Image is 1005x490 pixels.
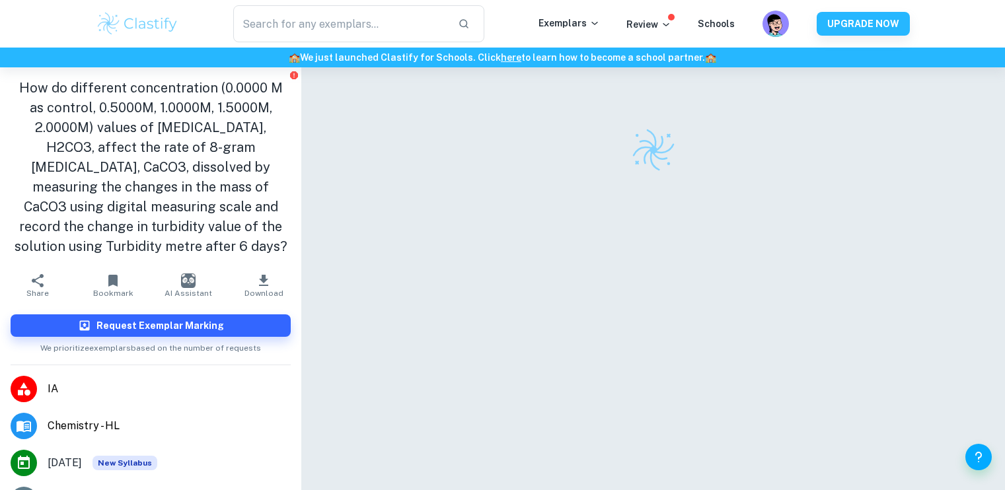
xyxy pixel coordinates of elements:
h6: Request Exemplar Marking [96,318,224,333]
span: Bookmark [93,289,133,298]
button: Report issue [289,70,299,80]
h1: How do different concentration (0.0000 M as control, 0.5000M, 1.0000M, 1.5000M, 2.0000M) values o... [11,78,291,256]
span: Chemistry - HL [48,418,291,434]
span: 🏫 [289,52,300,63]
div: Starting from the May 2025 session, the Chemistry IA requirements have changed. We created this e... [93,456,157,470]
button: Help and Feedback [965,444,992,470]
img: Clastify logo [96,11,180,37]
button: Download [226,267,301,304]
button: Bookmark [75,267,151,304]
h6: We just launched Clastify for Schools. Click to learn how to become a school partner. [3,50,1002,65]
img: AI Assistant [181,273,196,288]
p: Review [626,17,671,32]
span: Share [26,289,49,298]
img: Clastify logo [630,127,677,173]
span: New Syllabus [93,456,157,470]
a: Schools [698,18,735,29]
input: Search for any exemplars... [233,5,447,42]
span: We prioritize exemplars based on the number of requests [40,337,261,354]
a: here [501,52,521,63]
button: UPGRADE NOW [817,12,910,36]
p: Exemplars [539,16,600,30]
button: Request Exemplar Marking [11,314,291,337]
span: AI Assistant [165,289,212,298]
span: 🏫 [705,52,716,63]
span: IA [48,381,291,397]
span: Download [244,289,283,298]
button: AI Assistant [151,267,226,304]
span: [DATE] [48,455,82,471]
